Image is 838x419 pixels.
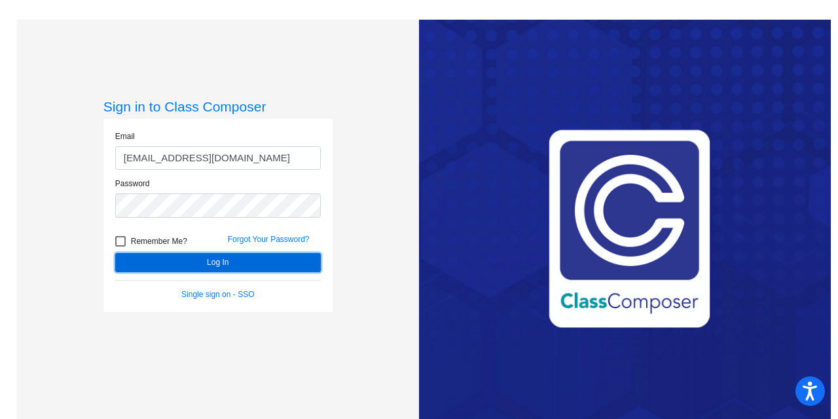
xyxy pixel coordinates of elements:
[181,290,254,299] a: Single sign on - SSO
[115,253,321,272] button: Log In
[131,233,187,249] span: Remember Me?
[103,98,333,115] h3: Sign in to Class Composer
[115,130,135,142] label: Email
[228,235,310,244] a: Forgot Your Password?
[115,178,150,190] label: Password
